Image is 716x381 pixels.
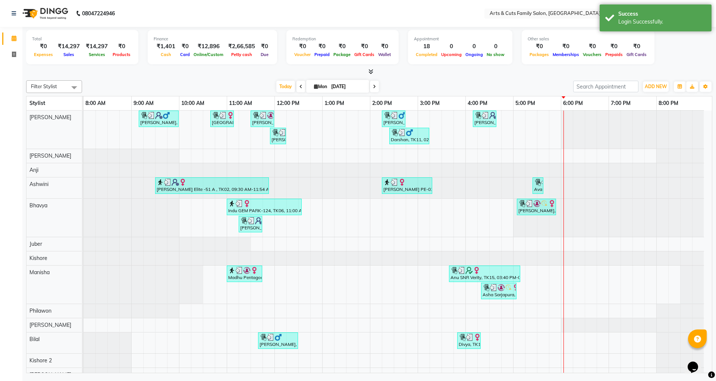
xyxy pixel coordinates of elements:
div: Finance [154,36,271,42]
span: Upcoming [439,52,464,57]
div: Login Successfully. [618,18,706,26]
div: ₹0 [625,42,649,51]
div: ₹12,896 [192,42,225,51]
span: Mon [312,84,329,89]
div: Appointment [414,36,506,42]
div: Asha Sarjapura, TK14, 04:20 PM-05:05 PM, EYEBROW,HYDRA CLEANUP [482,284,516,298]
div: 0 [485,42,506,51]
span: Ashwini [29,181,48,188]
span: Voucher [292,52,313,57]
div: 18 [414,42,439,51]
span: [PERSON_NAME] [29,152,71,159]
div: [PERSON_NAME], TK07, 11:30 AM-12:00 PM, BOY CUT (BELOW 5 YEARS) [251,112,273,126]
div: ₹0 [581,42,603,51]
div: ₹1,401 [154,42,178,51]
a: 11:00 AM [227,98,254,109]
a: 12:00 PM [275,98,301,109]
span: Products [111,52,132,57]
span: Juber [29,241,42,247]
input: 2025-09-01 [329,81,366,92]
span: ADD NEW [645,84,667,89]
a: 5:00 PM [514,98,537,109]
span: Wallet [376,52,393,57]
div: [PERSON_NAME], TK10, 02:15 PM-02:45 PM, CLASSIC PEDICURE [383,112,405,126]
div: ₹14,297 [55,42,83,51]
span: Filter Stylist [31,83,57,89]
div: Darshan, TK11, 02:25 PM-03:15 PM, MEN HAIR CUT,MEN SHAVE \ TRIM \ [PERSON_NAME] [390,129,428,143]
div: ₹0 [292,42,313,51]
a: 7:00 PM [609,98,632,109]
a: 2:00 PM [370,98,394,109]
div: Indu GEM PARK-124, TK06, 11:00 AM-12:35 PM, FRUIT FACIAL,RICA WAX - FULL ARMS,RAGA PEDICURE [227,200,301,214]
div: ₹0 [603,42,625,51]
span: Completed [414,52,439,57]
div: 0 [439,42,464,51]
img: logo [19,3,70,24]
span: Due [259,52,270,57]
span: Kishore 2 [29,357,52,364]
span: Stylist [29,100,45,106]
div: Madhu Pentagon Passiflora-136, TK01, 11:00 AM-11:45 AM, WINE FACIAL [227,267,261,281]
span: Gift Cards [625,52,649,57]
span: Sales [62,52,76,57]
span: Memberships [551,52,581,57]
div: [GEOGRAPHIC_DATA], TK04, 10:40 AM-11:10 AM, BOY CUT (BELOW 5 YEARS) [211,112,233,126]
div: [PERSON_NAME], TK03, 09:10 AM-10:00 AM, MEN HAIR CUT,MEN SHAVE \ TRIM \ [PERSON_NAME] [139,112,178,126]
a: 8:00 AM [84,98,107,109]
span: Bilal [29,336,40,343]
span: Online/Custom [192,52,225,57]
span: No show [485,52,506,57]
div: [PERSON_NAME], TK08, 11:55 AM-12:15 PM, MEN SHAVE \ TRIM \ [PERSON_NAME] [271,129,285,143]
span: Prepaids [603,52,625,57]
a: 9:00 AM [132,98,156,109]
span: Expenses [32,52,55,57]
div: ₹0 [258,42,271,51]
div: ₹0 [528,42,551,51]
a: 1:00 PM [323,98,346,109]
span: Kishore [29,255,47,261]
input: Search Appointment [573,81,638,92]
a: 4:00 PM [466,98,489,109]
span: Prepaid [313,52,332,57]
span: [PERSON_NAME] [29,371,71,378]
div: ₹0 [32,42,55,51]
div: ₹0 [111,42,132,51]
div: Other sales [528,36,649,42]
div: [PERSON_NAME], TK09, 11:40 AM-12:30 PM, MEN HAIR CUT,MEN SHAVE \ TRIM \ [PERSON_NAME] [259,334,297,348]
span: Bhavya [29,202,47,209]
a: 10:00 AM [179,98,206,109]
span: [PERSON_NAME] [29,322,71,328]
iframe: chat widget [685,351,709,374]
div: [PERSON_NAME] Elite -51 A , TK02, 11:15 AM-11:45 AM, CLASSIC PEDICURE [239,217,261,231]
span: Philawon [29,307,51,314]
b: 08047224946 [82,3,115,24]
div: Redemption [292,36,393,42]
div: [PERSON_NAME] Elite -51 A , TK02, 09:30 AM-11:54 AM, HONEY WAX -UNDER ARMS,INSTA GLOW FACIAL,HONE... [156,179,268,193]
div: ₹14,297 [83,42,111,51]
div: Divya, TK12, 03:50 PM-04:20 PM, HAIR IRONING [458,334,480,348]
div: Avanthika Sarjapura, TK16, 05:25 PM-05:30 PM, EYEBROW [533,179,543,193]
div: [PERSON_NAME], TK14, 05:05 PM-05:55 PM, RICA [GEOGRAPHIC_DATA] - FULL ARMS,RICA WAX - HALF LEGS,R... [518,200,555,214]
div: Total [32,36,132,42]
span: Gift Cards [352,52,376,57]
span: Vouchers [581,52,603,57]
span: Card [178,52,192,57]
a: 8:00 PM [657,98,680,109]
div: ₹0 [332,42,352,51]
div: ₹0 [352,42,376,51]
button: ADD NEW [643,81,669,92]
span: Package [332,52,352,57]
div: [PERSON_NAME] PE-03, TK05, 02:15 PM-03:19 PM, RICA WAX - FULL ARMS,RICA WAX - FULL LEGS,RICA WAX ... [383,179,431,193]
span: Manisha [29,269,50,276]
div: Anu SNR Verity, TK15, 03:40 PM-05:10 PM, COCONUT HEAD MASSAGE (30MIN),BODY MASSAGE COCOUNT OIL 1 ... [450,267,519,281]
div: ₹2,66,585 [225,42,258,51]
span: Cash [159,52,173,57]
div: 0 [464,42,485,51]
div: [PERSON_NAME], TK13, 04:10 PM-04:40 PM, MEN HAIR CUT [474,112,496,126]
div: ₹0 [178,42,192,51]
span: Petty cash [229,52,254,57]
div: ₹0 [551,42,581,51]
a: 6:00 PM [561,98,585,109]
span: Packages [528,52,551,57]
span: Ongoing [464,52,485,57]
